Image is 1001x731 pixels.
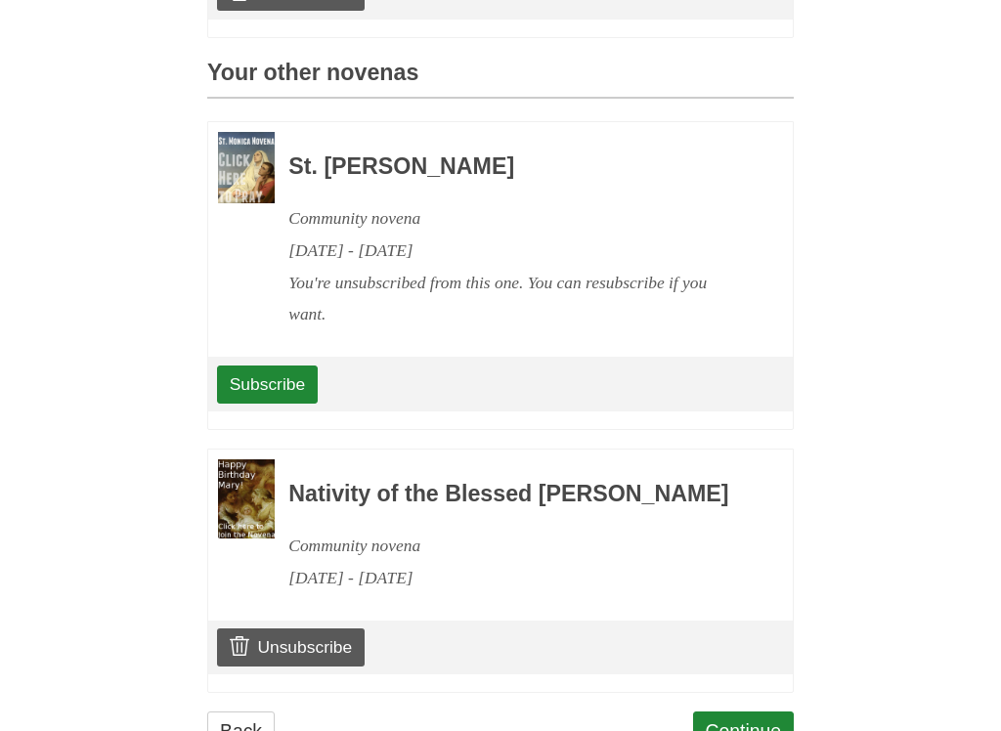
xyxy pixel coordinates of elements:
div: You're unsubscribed from this one. You can resubscribe if you want. [288,267,740,331]
img: Novena image [218,132,275,203]
div: [DATE] - [DATE] [288,235,740,267]
h3: St. [PERSON_NAME] [288,154,740,180]
div: Community novena [288,530,740,562]
h3: Your other novenas [207,61,794,99]
h3: Nativity of the Blessed [PERSON_NAME] [288,482,740,507]
img: Novena image [218,459,275,539]
div: Community novena [288,202,740,235]
div: [DATE] - [DATE] [288,562,740,594]
a: Subscribe [217,365,318,403]
a: Unsubscribe [217,628,365,666]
